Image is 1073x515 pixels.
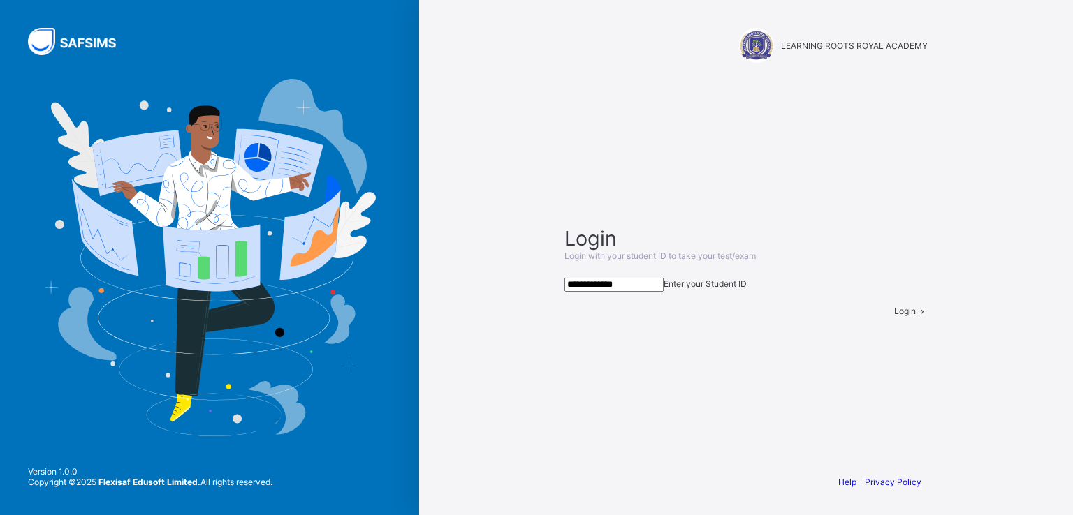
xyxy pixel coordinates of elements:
[838,477,856,487] a: Help
[664,278,747,289] span: Enter your Student ID
[28,466,272,477] span: Version 1.0.0
[781,40,928,51] span: LEARNING ROOTS ROYAL ACADEMY
[564,226,928,251] span: Login
[28,28,133,55] img: SAFSIMS Logo
[894,306,916,316] span: Login
[865,477,921,487] a: Privacy Policy
[564,251,756,261] span: Login with your student ID to take your test/exam
[28,477,272,487] span: Copyright © 2025 All rights reserved.
[98,477,200,487] strong: Flexisaf Edusoft Limited.
[43,79,376,436] img: Hero Image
